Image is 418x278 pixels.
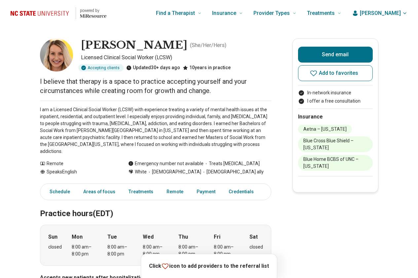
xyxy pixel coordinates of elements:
[298,47,373,63] button: Send email
[149,262,269,270] p: Click icon to add providers to the referral list
[183,64,231,71] div: 10 years in practice
[78,64,124,71] div: Accepting clients
[143,233,154,241] strong: Wed
[156,9,195,18] span: Find a Therapist
[298,98,373,105] li: I offer a free consultation
[201,168,264,175] span: [DEMOGRAPHIC_DATA] ally
[48,233,57,241] strong: Sun
[178,233,188,241] strong: Thu
[40,192,271,219] h2: Practice hours (EDT)
[298,125,352,134] li: Aetna – [US_STATE]
[40,77,271,95] p: I believe that therapy is a space to practice accepting yourself and your circumstances while cre...
[42,185,74,199] a: Schedule
[360,9,401,17] span: [PERSON_NAME]
[298,89,373,96] li: In-network insurance
[307,9,335,18] span: Treatments
[128,160,204,167] div: Emergency number not available
[178,244,204,257] div: 8:00 am – 8:00 pm
[249,233,258,241] strong: Sat
[212,9,236,18] span: Insurance
[81,38,187,52] h1: [PERSON_NAME]
[225,185,262,199] a: Credentials
[214,233,220,241] strong: Fri
[135,168,147,175] span: White
[40,225,271,266] div: When does the program meet?
[352,9,407,17] button: [PERSON_NAME]
[107,244,133,257] div: 8:00 am – 8:00 pm
[147,168,201,175] span: [DEMOGRAPHIC_DATA]
[193,185,219,199] a: Payment
[298,65,373,81] button: Add to favorites
[125,185,157,199] a: Treatments
[253,9,290,18] span: Provider Types
[40,168,115,175] div: Speaks English
[298,155,373,171] li: Blue Home BCBS of UNC – [US_STATE]
[40,106,271,155] p: I am a Licensed Clinical Social Worker (LCSW) with experience treating a variety of mental health...
[143,244,168,257] div: 8:00 am – 8:00 pm
[40,160,115,167] div: Remote
[298,113,373,121] h2: Insurance
[319,70,359,76] span: Add to favorites
[298,136,373,152] li: Blue Cross Blue Shield – [US_STATE]
[204,160,260,167] span: Treats [MEDICAL_DATA]
[81,54,271,62] p: Licensed Clinical Social Worker (LCSW)
[107,233,117,241] strong: Tue
[190,41,226,49] p: ( She/Her/Hers )
[298,89,373,105] ul: Payment options
[163,185,187,199] a: Remote
[80,8,106,13] p: powered by
[48,244,62,251] div: closed
[72,244,97,257] div: 8:00 am – 8:00 pm
[79,185,119,199] a: Areas of focus
[126,64,180,71] div: Updated 30+ days ago
[40,38,73,71] img: Trisha Gund, Licensed Clinical Social Worker (LCSW)
[214,244,239,257] div: 8:00 am – 8:00 pm
[11,3,106,24] a: Home page
[249,244,263,251] div: closed
[72,233,83,241] strong: Mon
